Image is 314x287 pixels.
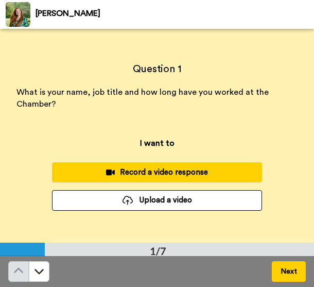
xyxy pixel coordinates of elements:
[16,88,271,108] span: What is your name, job title and how long have you worked at the Chamber?
[133,244,183,258] div: 1/7
[272,261,306,282] button: Next
[140,137,175,149] p: I want to
[16,62,298,76] h4: Question 1
[6,2,30,27] img: Profile Image
[52,162,262,182] button: Record a video response
[36,9,313,19] div: [PERSON_NAME]
[52,190,262,210] button: Upload a video
[60,167,254,178] div: Record a video response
